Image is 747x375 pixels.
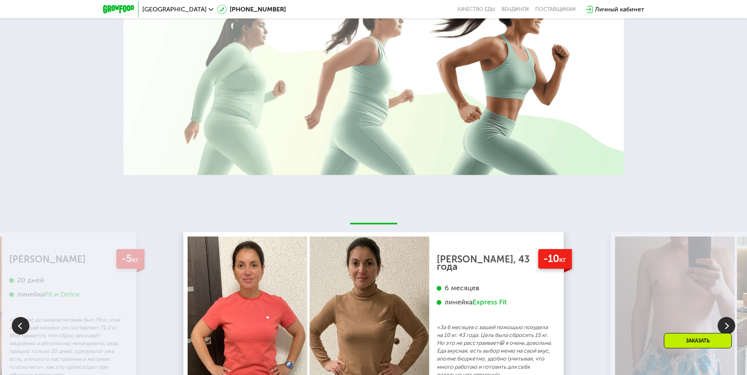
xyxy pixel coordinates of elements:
[12,317,29,335] img: Slide left
[217,5,286,14] a: [PHONE_NUMBER]
[559,255,566,264] span: кг
[595,5,644,14] div: Личный кабинет
[664,333,732,348] div: Заказать
[473,298,507,307] div: Express Fit
[535,6,576,13] div: поставщикам
[9,290,125,299] div: линейка
[437,284,552,293] div: 6 месяцев
[437,298,552,307] div: линейка
[458,6,495,13] a: Качество еды
[9,255,125,263] div: [PERSON_NAME]
[132,255,139,264] span: кг
[116,249,144,269] div: -5
[502,6,529,13] a: Вендинги
[45,290,80,299] div: Fit и Detox
[9,276,125,285] div: 20 дней
[718,317,735,335] img: Slide right
[142,6,207,13] span: [GEOGRAPHIC_DATA]
[538,249,572,269] div: -10
[437,255,552,271] div: [PERSON_NAME], 43 года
